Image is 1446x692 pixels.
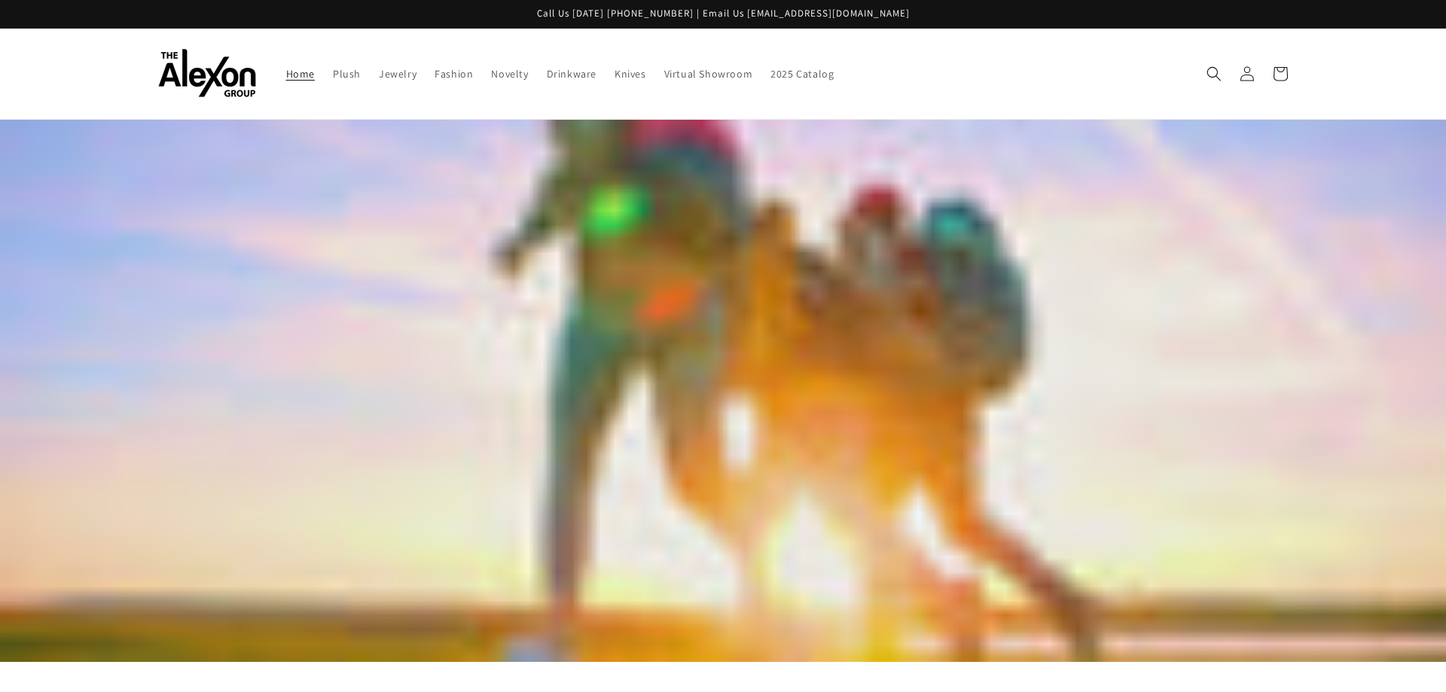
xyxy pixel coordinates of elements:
span: Virtual Showroom [664,67,753,81]
a: Jewelry [370,58,426,90]
span: Plush [333,67,361,81]
span: Drinkware [547,67,596,81]
a: 2025 Catalog [761,58,843,90]
span: Knives [615,67,646,81]
span: Fashion [435,67,473,81]
a: Novelty [482,58,537,90]
a: Knives [606,58,655,90]
img: The Alexon Group [158,49,256,98]
summary: Search [1197,57,1231,90]
span: Novelty [491,67,528,81]
a: Plush [324,58,370,90]
a: Virtual Showroom [655,58,762,90]
span: 2025 Catalog [770,67,834,81]
span: Home [286,67,315,81]
a: Drinkware [538,58,606,90]
a: Home [277,58,324,90]
a: Fashion [426,58,482,90]
span: Jewelry [379,67,416,81]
